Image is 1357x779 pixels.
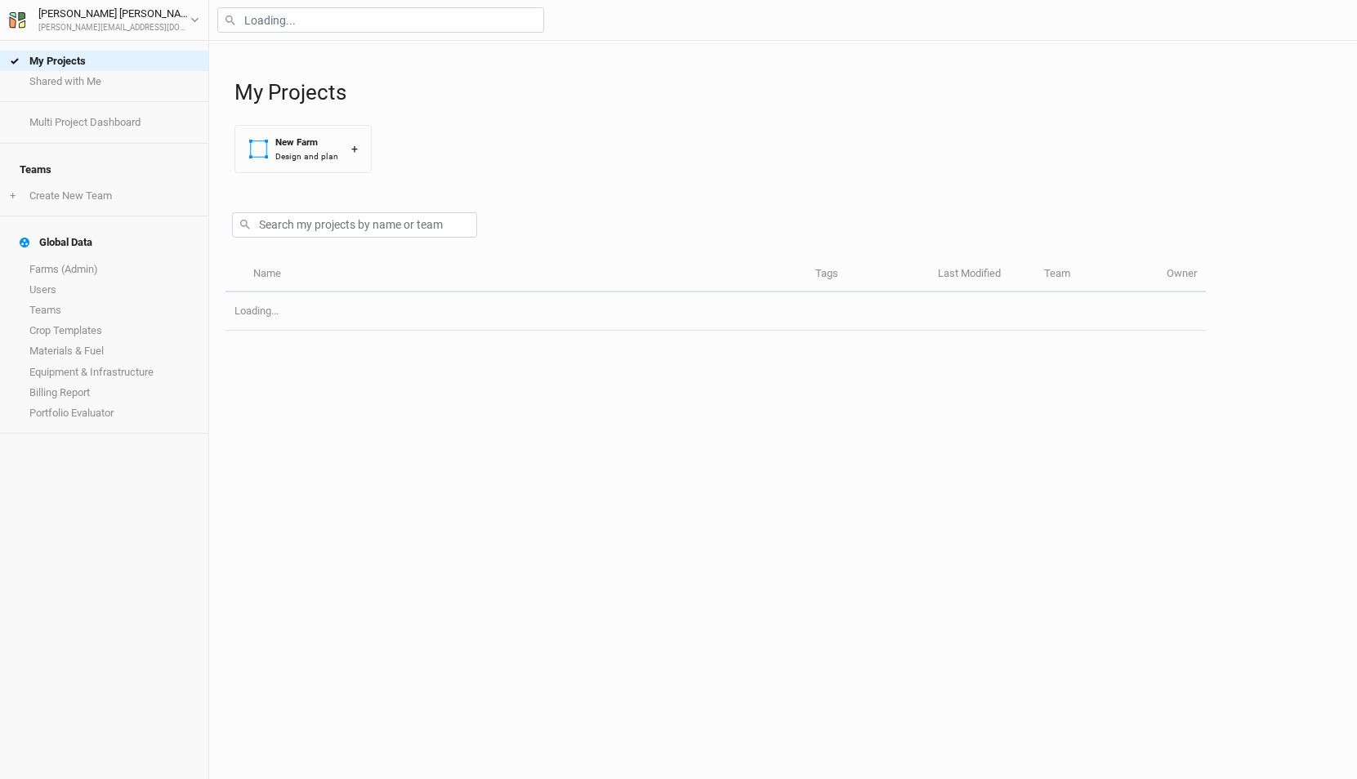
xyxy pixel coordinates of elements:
th: Team [1035,257,1158,292]
th: Name [243,257,806,292]
th: Owner [1158,257,1206,292]
div: Global Data [20,236,92,249]
h1: My Projects [234,80,1341,105]
button: New FarmDesign and plan+ [234,125,372,173]
td: Loading... [225,292,1206,331]
button: [PERSON_NAME] [PERSON_NAME][PERSON_NAME][EMAIL_ADDRESS][DOMAIN_NAME] [8,5,200,34]
div: + [351,140,358,158]
div: [PERSON_NAME] [PERSON_NAME] [38,6,190,22]
h4: Teams [10,154,199,186]
input: Search my projects by name or team [232,212,477,238]
div: New Farm [275,136,338,149]
th: Last Modified [929,257,1035,292]
input: Loading... [217,7,544,33]
div: Design and plan [275,150,338,162]
th: Tags [806,257,929,292]
span: + [10,189,16,203]
div: [PERSON_NAME][EMAIL_ADDRESS][DOMAIN_NAME] [38,22,190,34]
